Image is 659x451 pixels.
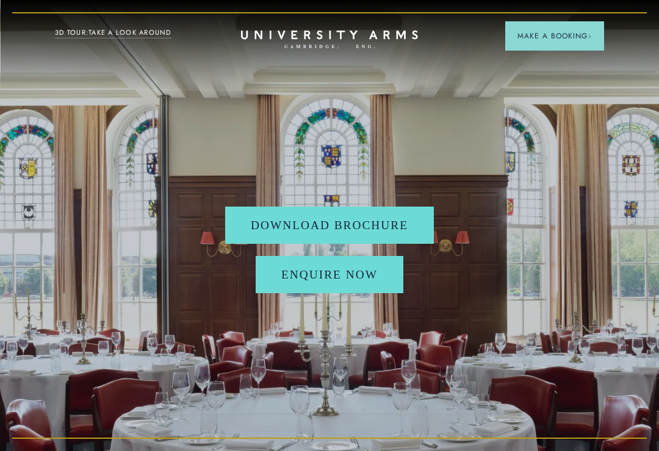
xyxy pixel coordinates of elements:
[225,207,434,244] a: Download Brochure
[256,256,403,293] a: Enquire Now
[505,21,604,51] button: Make a BookingArrow icon
[588,34,592,38] img: Arrow icon
[241,30,418,49] a: Home
[55,27,171,38] a: 3D TOUR:TAKE A LOOK AROUND
[517,30,592,41] span: Make a Booking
